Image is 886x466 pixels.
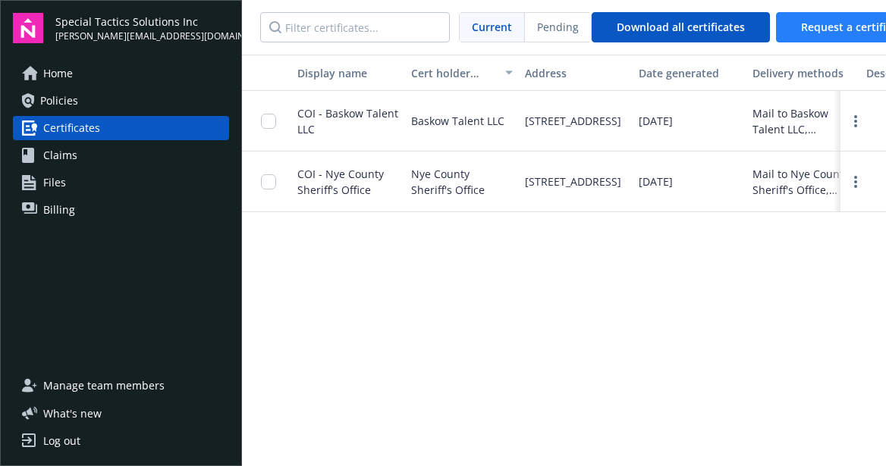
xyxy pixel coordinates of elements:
div: Date generated [639,65,740,81]
input: Toggle Row Selected [261,114,276,129]
span: [DATE] [639,113,673,129]
img: navigator-logo.svg [13,13,43,43]
span: Nye County Sheriff's Office [411,166,513,198]
button: Special Tactics Solutions Inc[PERSON_NAME][EMAIL_ADDRESS][DOMAIN_NAME] [55,13,229,43]
span: COI - Nye County Sheriff's Office [297,167,384,197]
span: Certificates [43,116,100,140]
a: Claims [13,143,229,167]
span: COI - Baskow Talent LLC [297,106,398,136]
div: Address [525,65,627,81]
a: Manage team members [13,374,229,398]
input: Filter certificates... [260,12,450,42]
a: more [847,173,865,191]
div: Delivery methods [752,65,854,81]
span: Billing [43,198,75,222]
span: Policies [40,89,78,113]
span: Claims [43,143,77,167]
div: Log out [43,429,80,453]
a: Home [13,61,229,86]
span: [STREET_ADDRESS] [525,174,621,189]
span: Pending [525,13,591,42]
span: Special Tactics Solutions Inc [55,14,229,30]
span: What ' s new [43,405,102,421]
button: What's new [13,405,126,421]
span: Pending [537,19,579,35]
a: Files [13,170,229,195]
div: Cert holder name [411,65,496,81]
button: Date generated [633,55,746,91]
div: Mail to Nye County Sheriff's Office, [STREET_ADDRESS] [752,166,854,198]
button: Delivery methods [746,55,860,91]
span: Manage team members [43,374,165,398]
a: more [847,112,865,130]
button: Display name [291,55,405,91]
button: Cert holder name [405,55,519,91]
button: Address [519,55,633,91]
span: Files [43,170,66,195]
span: Download all certificates [617,20,745,34]
div: Mail to Baskow Talent LLC, [STREET_ADDRESS] [752,105,854,137]
div: Display name [297,65,399,81]
input: Toggle Row Selected [261,174,276,189]
span: Home [43,61,73,86]
a: Certificates [13,116,229,140]
button: Download all certificates [592,12,770,42]
span: [STREET_ADDRESS] [525,113,621,129]
span: [PERSON_NAME][EMAIL_ADDRESS][DOMAIN_NAME] [55,30,229,43]
a: Billing [13,198,229,222]
span: Baskow Talent LLC [411,113,504,129]
a: Policies [13,89,229,113]
span: [DATE] [639,174,673,189]
span: Current [472,19,512,35]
